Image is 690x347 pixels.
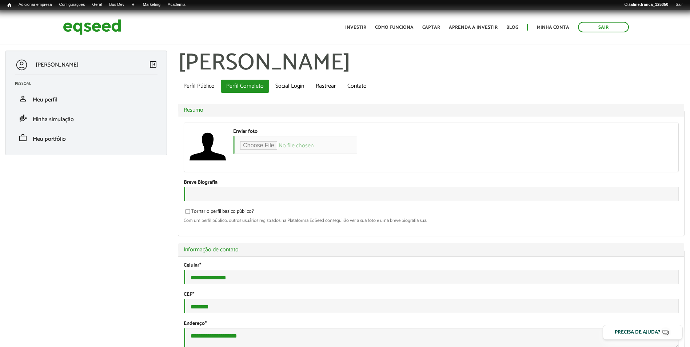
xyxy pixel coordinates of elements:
[9,89,163,108] li: Meu perfil
[184,218,679,223] div: Com um perfil público, outros usuários registrados na Plataforma EqSeed conseguirão ver a sua fot...
[19,94,27,103] span: person
[178,80,220,93] a: Perfil Público
[128,2,139,8] a: RI
[184,292,194,297] label: CEP
[631,2,669,7] strong: aline.franca_125350
[184,107,679,113] a: Resumo
[139,2,164,8] a: Marketing
[149,60,157,69] span: left_panel_close
[449,25,498,30] a: Aprenda a investir
[310,80,341,93] a: Rastrear
[184,209,254,216] label: Tornar o perfil básico público?
[270,80,310,93] a: Social Login
[233,129,258,134] label: Enviar foto
[15,2,56,8] a: Adicionar empresa
[178,51,685,76] h1: [PERSON_NAME]
[672,2,686,8] a: Sair
[36,61,79,68] p: [PERSON_NAME]
[205,319,207,328] span: Este campo é obrigatório.
[63,17,121,37] img: EqSeed
[19,133,27,142] span: work
[7,3,11,8] span: Início
[164,2,189,8] a: Academia
[422,25,440,30] a: Captar
[190,128,226,165] img: Foto de aline frança barbosa
[9,108,163,128] li: Minha simulação
[342,80,372,93] a: Contato
[199,261,201,270] span: Este campo é obrigatório.
[181,209,194,214] input: Tornar o perfil básico público?
[33,134,66,144] span: Meu portfólio
[19,114,27,123] span: finance_mode
[375,25,414,30] a: Como funciona
[15,133,157,142] a: workMeu portfólio
[4,2,15,9] a: Início
[578,22,629,32] a: Sair
[184,321,207,326] label: Endereço
[88,2,105,8] a: Geral
[621,2,672,8] a: Oláaline.franca_125350
[56,2,89,8] a: Configurações
[506,25,518,30] a: Blog
[190,128,226,165] a: Ver perfil do usuário.
[33,115,74,124] span: Minha simulação
[15,81,163,86] h2: Pessoal
[149,60,157,70] a: Colapsar menu
[9,128,163,148] li: Meu portfólio
[192,290,194,299] span: Este campo é obrigatório.
[184,180,218,185] label: Breve Biografia
[537,25,569,30] a: Minha conta
[345,25,366,30] a: Investir
[15,114,157,123] a: finance_modeMinha simulação
[105,2,128,8] a: Bus Dev
[33,95,57,105] span: Meu perfil
[15,94,157,103] a: personMeu perfil
[184,263,201,268] label: Celular
[184,247,679,253] a: Informação de contato
[221,80,269,93] a: Perfil Completo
